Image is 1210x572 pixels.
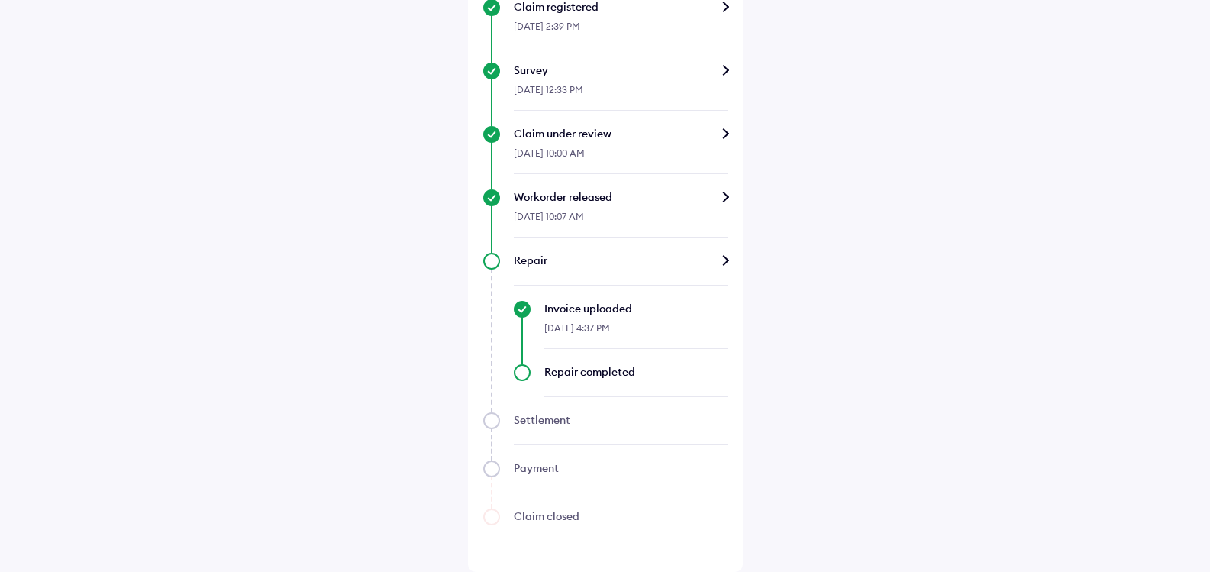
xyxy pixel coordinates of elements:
div: [DATE] 12:33 PM [514,78,728,111]
div: Survey [514,63,728,78]
div: Invoice uploaded [544,301,728,316]
div: [DATE] 2:39 PM [514,15,728,47]
div: Workorder released [514,189,728,205]
div: Claim closed [514,509,728,524]
div: [DATE] 4:37 PM [544,316,728,349]
div: Repair [514,253,728,268]
div: Claim under review [514,126,728,141]
div: Settlement [514,412,728,428]
div: [DATE] 10:00 AM [514,141,728,174]
div: [DATE] 10:07 AM [514,205,728,238]
div: Repair completed [544,364,728,380]
div: Payment [514,461,728,476]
